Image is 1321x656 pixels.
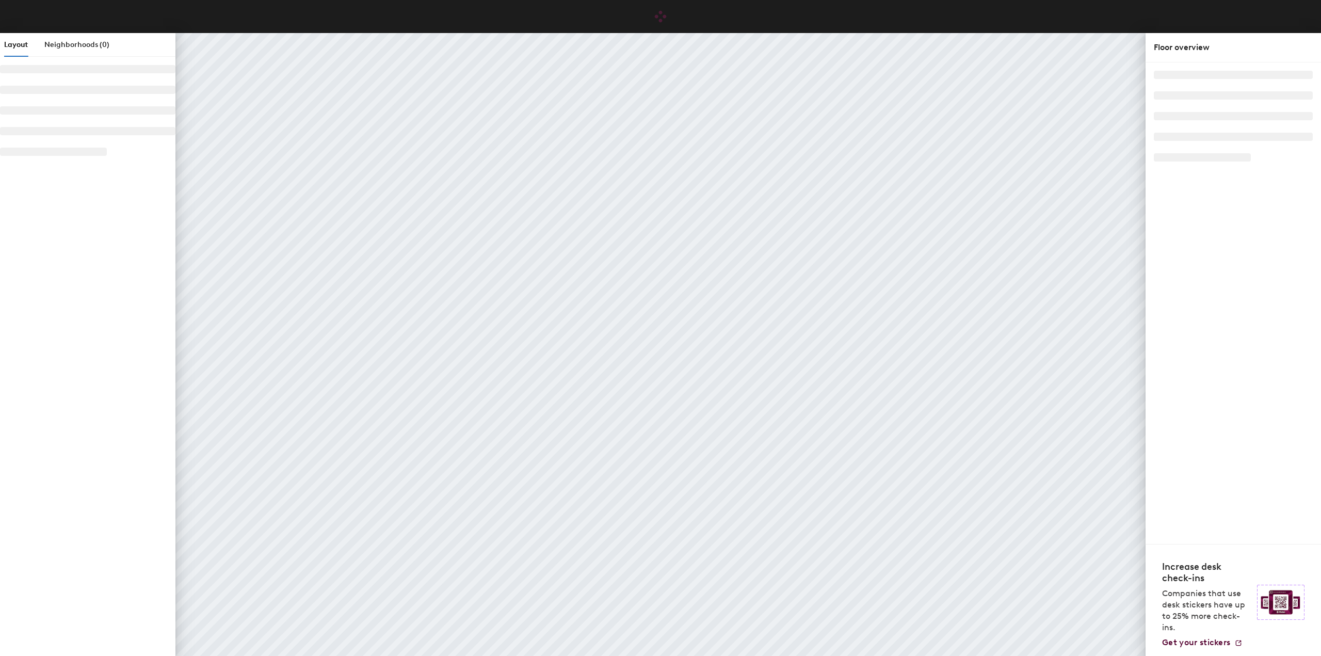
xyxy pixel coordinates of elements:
[1162,637,1243,648] a: Get your stickers
[1154,41,1313,54] div: Floor overview
[1162,561,1251,584] h4: Increase desk check-ins
[44,40,109,49] span: Neighborhoods (0)
[4,40,28,49] span: Layout
[1257,585,1304,620] img: Sticker logo
[1162,637,1230,647] span: Get your stickers
[1162,588,1251,633] p: Companies that use desk stickers have up to 25% more check-ins.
